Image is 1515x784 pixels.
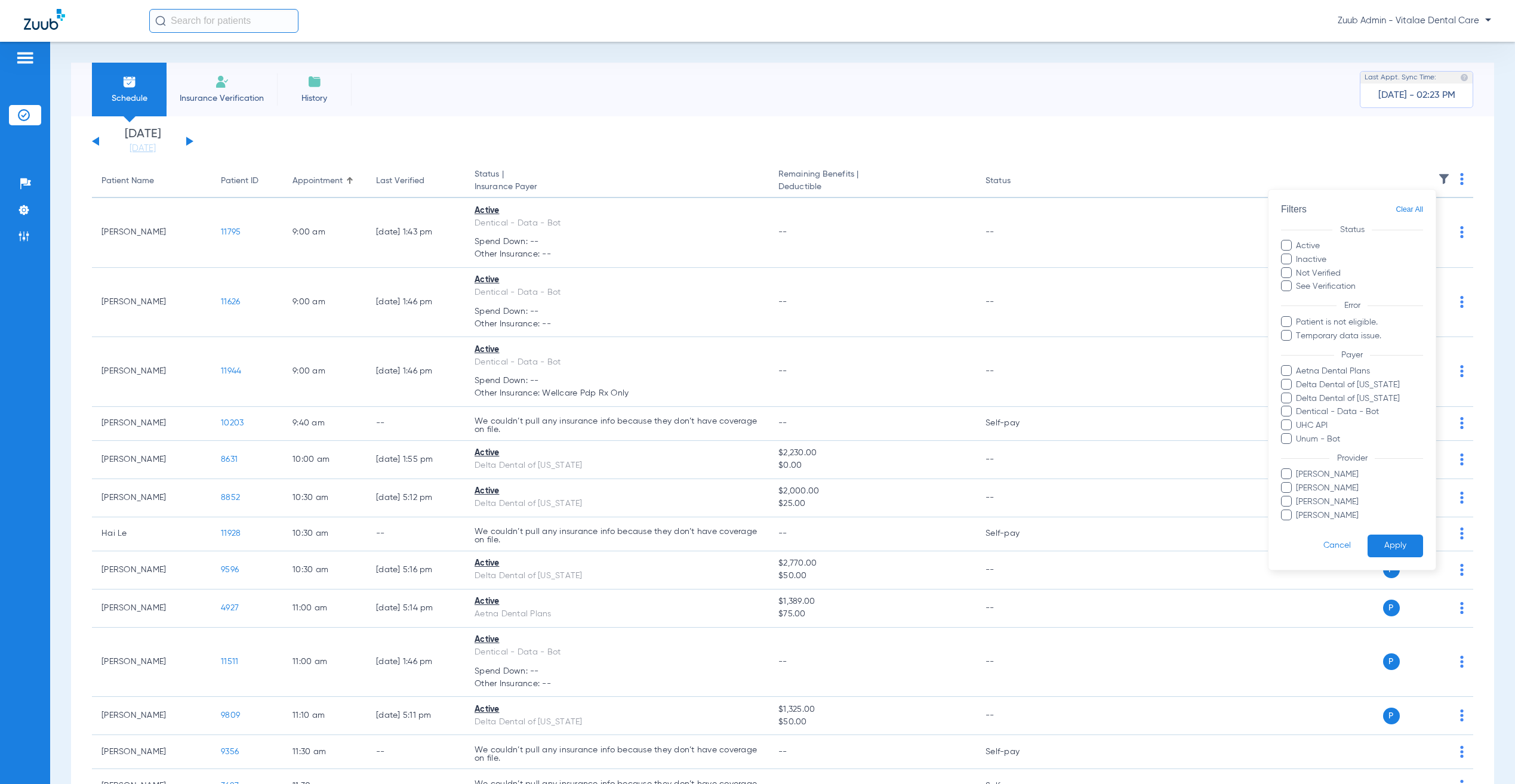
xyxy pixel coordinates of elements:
span: Unum - Bot [1296,433,1424,446]
span: Clear All [1396,202,1423,217]
span: Filters [1281,204,1307,214]
span: Dentical - Data - Bot [1296,406,1424,419]
span: Patient is not eligible. [1296,316,1424,329]
span: [PERSON_NAME] [1296,482,1424,495]
span: Aetna Dental Plans [1296,365,1424,378]
label: Active [1281,240,1423,252]
span: UHC API [1296,419,1424,432]
span: [PERSON_NAME] [1296,510,1424,522]
iframe: Chat Widget [1455,727,1515,784]
button: Cancel [1307,535,1368,558]
label: See Verification [1281,281,1423,294]
span: Status [1332,226,1372,234]
button: Apply [1368,535,1423,558]
span: Delta Dental of [US_STATE] [1296,379,1424,391]
span: Delta Dental of [US_STATE] [1296,393,1424,405]
span: Temporary data issue. [1296,330,1424,342]
label: Inactive [1281,254,1423,266]
span: [PERSON_NAME] [1296,496,1424,508]
label: Not Verified [1281,267,1423,280]
span: Error [1337,302,1368,310]
span: [PERSON_NAME] [1296,469,1424,481]
span: Payer [1334,351,1371,359]
span: Provider [1329,454,1375,462]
